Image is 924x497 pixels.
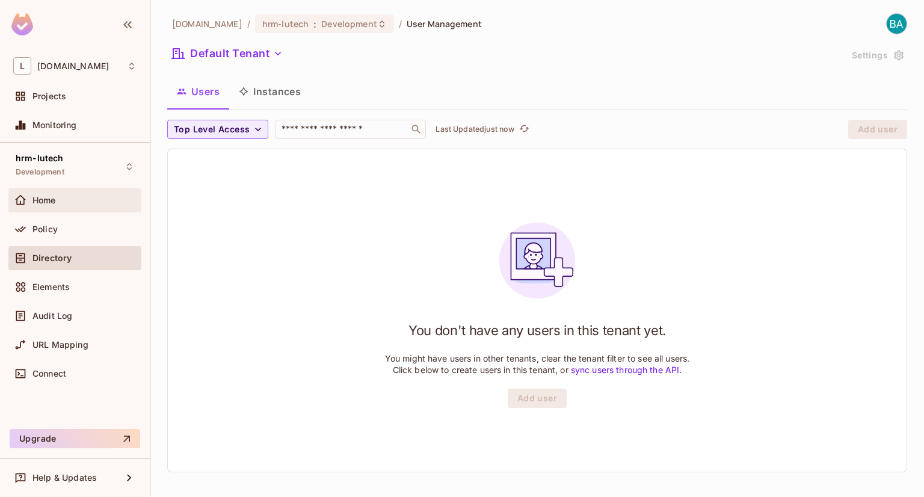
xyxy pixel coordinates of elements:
[32,224,58,234] span: Policy
[11,13,33,35] img: SReyMgAAAABJRU5ErkJggg==
[847,46,907,65] button: Settings
[16,153,64,163] span: hrm-lutech
[16,167,64,177] span: Development
[262,18,309,29] span: hrm-lutech
[519,123,529,135] span: refresh
[399,18,402,29] li: /
[571,365,682,375] a: sync users through the API.
[167,44,288,63] button: Default Tenant
[247,18,250,29] li: /
[321,18,377,29] span: Development
[32,253,72,263] span: Directory
[32,282,70,292] span: Elements
[508,389,567,408] button: Add user
[408,321,666,339] h1: You don't have any users in this tenant yet.
[13,57,31,75] span: L
[32,196,56,205] span: Home
[436,125,514,134] p: Last Updated just now
[32,473,97,483] span: Help & Updates
[167,76,229,106] button: Users
[313,19,317,29] span: :
[32,340,88,350] span: URL Mapping
[32,120,77,130] span: Monitoring
[887,14,907,34] img: BA Nhu Quynh
[385,353,690,375] p: You might have users in other tenants, clear the tenant filter to see all users. Click below to c...
[32,369,66,378] span: Connect
[517,122,531,137] button: refresh
[172,18,242,29] span: the active workspace
[167,120,268,139] button: Top Level Access
[514,122,531,137] span: Click to refresh data
[174,122,250,137] span: Top Level Access
[10,429,140,448] button: Upgrade
[32,311,72,321] span: Audit Log
[848,120,907,139] button: Add user
[32,91,66,101] span: Projects
[407,18,482,29] span: User Management
[229,76,310,106] button: Instances
[37,61,109,71] span: Workspace: lutech.ltd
